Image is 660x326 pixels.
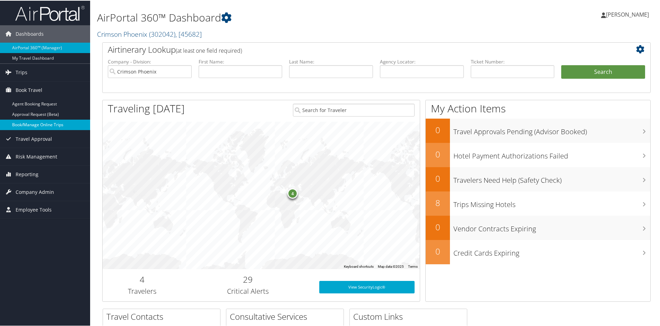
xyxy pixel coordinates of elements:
h2: 4 [108,273,177,285]
span: (at least one field required) [176,46,242,54]
a: 8Trips Missing Hotels [426,191,650,215]
h2: Airtinerary Lookup [108,43,599,55]
h1: My Action Items [426,101,650,115]
label: First Name: [199,58,283,65]
label: Company - Division: [108,58,192,65]
span: Travel Approval [16,130,52,147]
span: Book Travel [16,81,42,98]
a: 0Hotel Payment Authorizations Failed [426,142,650,166]
span: Trips [16,63,27,80]
span: Reporting [16,165,38,182]
h2: 0 [426,148,450,160]
h2: 29 [187,273,309,285]
h2: 8 [426,196,450,208]
h2: 0 [426,172,450,184]
label: Ticket Number: [471,58,555,65]
a: Terms (opens in new tab) [408,264,418,268]
span: Employee Tools [16,200,52,218]
span: ( 302042 ) [149,29,175,38]
h2: 0 [426,123,450,135]
h1: Traveling [DATE] [108,101,185,115]
a: 0Vendor Contracts Expiring [426,215,650,239]
h2: 0 [426,221,450,232]
a: [PERSON_NAME] [601,3,656,24]
h3: Credit Cards Expiring [453,244,650,257]
img: Google [104,259,127,268]
a: 0Travel Approvals Pending (Advisor Booked) [426,118,650,142]
span: [PERSON_NAME] [606,10,649,18]
span: Risk Management [16,147,57,165]
h2: Custom Links [353,310,467,322]
span: Company Admin [16,183,54,200]
a: 0Credit Cards Expiring [426,239,650,264]
a: 0Travelers Need Help (Safety Check) [426,166,650,191]
h3: Travelers [108,286,177,295]
h3: Trips Missing Hotels [453,196,650,209]
h1: AirPortal 360™ Dashboard [97,10,470,24]
h3: Vendor Contracts Expiring [453,220,650,233]
span: , [ 45682 ] [175,29,202,38]
label: Last Name: [289,58,373,65]
button: Keyboard shortcuts [344,264,374,268]
img: airportal-logo.png [15,5,85,21]
button: Search [561,65,645,78]
a: View SecurityLogic® [319,280,415,293]
span: Dashboards [16,25,44,42]
h3: Travel Approvals Pending (Advisor Booked) [453,123,650,136]
h3: Travelers Need Help (Safety Check) [453,171,650,185]
h2: Consultative Services [230,310,344,322]
h3: Hotel Payment Authorizations Failed [453,147,650,160]
div: 4 [287,188,298,198]
input: Search for Traveler [293,103,415,116]
a: Crimson Phoenix [97,29,202,38]
a: Open this area in Google Maps (opens a new window) [104,259,127,268]
h2: 0 [426,245,450,257]
h3: Critical Alerts [187,286,309,295]
span: Map data ©2025 [378,264,404,268]
h2: Travel Contacts [106,310,220,322]
label: Agency Locator: [380,58,464,65]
